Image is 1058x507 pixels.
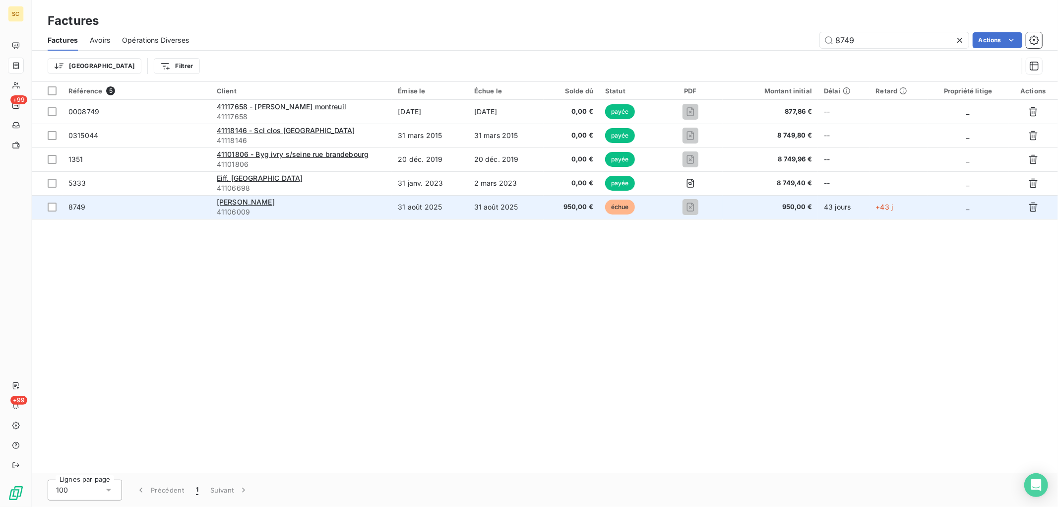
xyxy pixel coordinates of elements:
div: Délai [824,87,864,95]
button: Suivant [204,480,254,501]
span: 41101806 [217,159,386,169]
span: 0,00 € [550,131,593,141]
span: 8749 [68,203,86,211]
td: 20 déc. 2019 [392,147,468,171]
button: 1 [190,480,204,501]
span: _ [967,155,970,163]
div: Échue le [474,87,538,95]
td: [DATE] [392,100,468,124]
button: Filtrer [154,58,199,74]
div: Open Intercom Messenger [1024,473,1048,497]
div: Client [217,87,386,95]
div: Statut [605,87,652,95]
div: PDF [664,87,717,95]
span: _ [967,131,970,140]
span: +99 [10,95,27,104]
span: 41106698 [217,183,386,193]
span: payée [605,104,635,119]
span: 0,00 € [550,178,593,188]
h3: Factures [48,12,99,30]
td: 20 déc. 2019 [468,147,544,171]
td: 31 mars 2015 [392,124,468,147]
td: 31 août 2025 [468,195,544,219]
span: 5 [106,86,115,95]
div: Émise le [398,87,462,95]
span: échue [605,200,635,215]
span: payée [605,128,635,143]
td: 43 jours [818,195,870,219]
div: Actions [1014,87,1052,95]
span: 5333 [68,179,86,187]
span: 41117658 [217,112,386,122]
span: 1351 [68,155,83,163]
span: payée [605,152,635,167]
div: Solde dû [550,87,593,95]
td: 31 mars 2015 [468,124,544,147]
td: 31 août 2025 [392,195,468,219]
button: Précédent [130,480,190,501]
span: 0,00 € [550,107,593,117]
input: Rechercher [820,32,969,48]
span: payée [605,176,635,191]
span: 41118146 - Sci clos [GEOGRAPHIC_DATA] [217,126,355,135]
span: Référence [68,87,102,95]
span: 41118146 [217,136,386,145]
td: 2 mars 2023 [468,171,544,195]
td: -- [818,124,870,147]
span: 8 749,96 € [729,154,812,164]
button: [GEOGRAPHIC_DATA] [48,58,141,74]
span: +43 j [876,203,893,211]
div: SC [8,6,24,22]
span: +99 [10,396,27,405]
td: -- [818,147,870,171]
span: [PERSON_NAME] [217,198,275,206]
span: Avoirs [90,35,110,45]
td: -- [818,100,870,124]
span: 41106009 [217,207,386,217]
span: 41101806 - Byg ivry s/seine rue brandebourg [217,150,369,158]
div: Montant initial [729,87,812,95]
td: [DATE] [468,100,544,124]
span: 1 [196,485,198,495]
td: -- [818,171,870,195]
span: _ [967,203,970,211]
span: 877,86 € [729,107,812,117]
div: Propriété litige [934,87,1002,95]
span: 0,00 € [550,154,593,164]
span: 0315044 [68,131,98,140]
td: 31 janv. 2023 [392,171,468,195]
span: 8 749,80 € [729,131,812,141]
span: Opérations Diverses [122,35,189,45]
div: Retard [876,87,922,95]
span: _ [967,179,970,187]
span: Eiff. [GEOGRAPHIC_DATA] [217,174,303,182]
span: 950,00 € [729,202,812,212]
span: 950,00 € [550,202,593,212]
span: Factures [48,35,78,45]
span: 41117658 - [PERSON_NAME] montreuil [217,102,346,111]
img: Logo LeanPay [8,485,24,501]
span: 0008749 [68,107,99,116]
span: _ [967,107,970,116]
button: Actions [973,32,1022,48]
span: 100 [56,485,68,495]
span: 8 749,40 € [729,178,812,188]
